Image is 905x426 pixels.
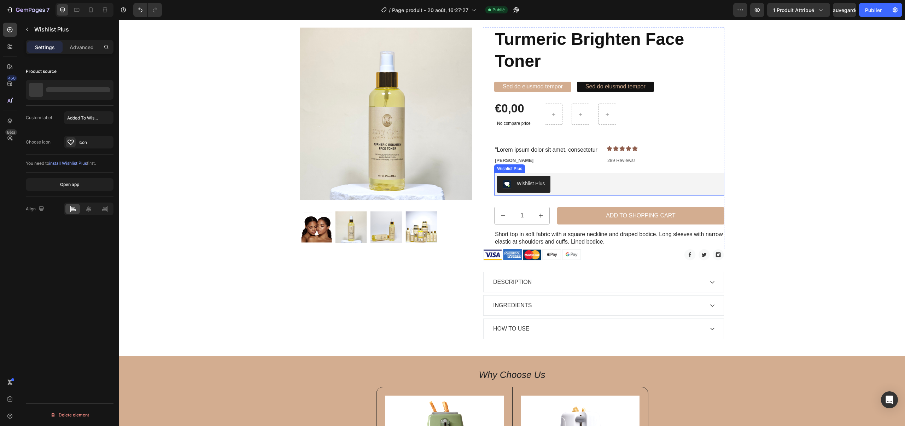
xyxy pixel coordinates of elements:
font: Page produit - 20 août, 16:27:27 [392,7,468,13]
p: Wishlist Plus [34,25,111,34]
p: No compare price [378,101,411,106]
i: Why Choose Us [360,350,426,360]
font: Publier [865,7,882,13]
img: Alt Image [565,229,577,241]
p: INGREDIENTS [374,281,413,290]
img: Alt Image [403,229,422,241]
img: Alt Image [423,229,442,240]
p: HOW TO USE [374,305,410,313]
button: decrement [375,187,392,204]
img: Alt Image [594,229,605,241]
p: Sed do eiusmod tempor [466,63,526,71]
font: 1 produit attribué [773,7,814,13]
font: 7 [46,6,49,13]
font: / [389,7,391,13]
font: Sauvegarder [830,7,860,13]
p: Settings [35,43,55,51]
div: Delete element [50,411,89,419]
span: install Wishlist Plus [49,161,87,166]
font: Bêta [7,130,15,135]
p: 289 Reviews! [488,138,518,144]
font: 450 [8,76,16,81]
button: 1 produit attribué [767,3,830,17]
p: “Lorem ipsum dolor sit amet, consectetur [376,127,478,134]
p: Short top in soft fabric with a square neckline and draped bodice. Long sleeves with narrow elast... [376,211,605,226]
img: Alt Image [384,229,403,240]
div: Choose icon [26,139,51,145]
iframe: Zone de conception [119,20,905,426]
div: Add to Shopping Cart [487,192,556,200]
div: Open app [60,181,79,188]
div: You need to first. [26,160,113,167]
div: Wishlist Plus [398,160,426,168]
button: Publier [859,3,888,17]
button: Open app [26,178,113,191]
p: Advanced [70,43,94,51]
button: Delete element [26,409,113,421]
p: Sed do eiusmod tempor [384,63,444,71]
div: Align [26,204,46,214]
img: Alt Image [443,229,462,240]
img: CKKXmdzFx_MCEAE=.jpeg [384,160,392,169]
input: quantity [392,187,413,204]
div: Custom label [26,115,52,121]
div: Annuler/Rétablir [133,3,162,17]
button: 7 [3,3,53,17]
img: Alt Image [364,229,383,241]
font: Publié [492,7,505,12]
div: Wishlist Plus [376,146,404,152]
div: Ouvrir Intercom Messenger [881,391,898,408]
div: €0,00 [375,81,414,97]
p: DESCRIPTION [374,258,413,267]
button: increment [413,187,430,204]
div: Icon [78,139,112,146]
button: Add to Shopping Cart [438,187,605,205]
button: Sauvegarder [833,3,856,17]
strong: [PERSON_NAME] [376,138,414,143]
img: Alt Image [579,229,591,241]
div: Product source [26,68,57,75]
button: Wishlist Plus [378,156,431,173]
